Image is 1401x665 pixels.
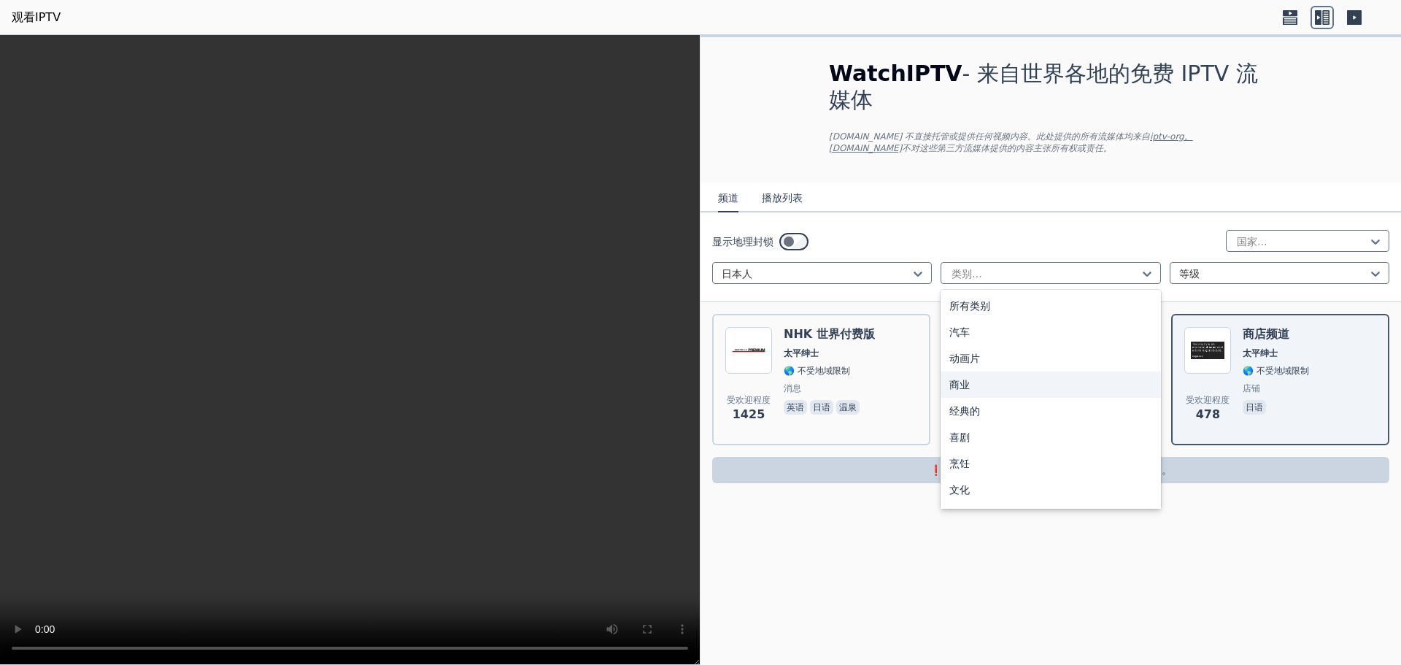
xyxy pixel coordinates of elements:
[1243,348,1278,358] font: 太平绅士
[787,402,804,412] font: 英语
[762,185,803,212] button: 播放列表
[949,379,970,391] font: 商业
[949,300,990,312] font: 所有类别
[762,192,803,204] font: 播放列表
[1243,327,1289,341] font: 商店频道
[813,402,830,412] font: 日语
[733,407,765,421] font: 1425
[829,131,1150,142] font: [DOMAIN_NAME] 不直接托管或提供任何视频内容。此处提供的所有流媒体均来自
[829,61,962,86] font: WatchIPTV
[949,431,970,443] font: 喜剧
[949,458,970,469] font: 烹饪
[725,327,772,374] img: NHK World Premium
[784,327,875,341] font: NHK 世界付费版
[12,9,61,26] a: 观看IPTV
[829,61,1258,112] font: - 来自世界各地的免费 IPTV 流媒体
[712,236,773,247] font: 显示地理封锁
[930,464,1173,476] font: ❗️仅返回前 250 个频道，使用过滤器缩小频道范围。
[949,405,980,417] font: 经典的
[1184,327,1231,374] img: 商店频道
[1246,402,1263,412] font: 日语
[949,326,970,338] font: 汽车
[902,143,1112,153] font: 不对这些第三方流媒体提供的内容主张所有权或责任。
[718,185,738,212] button: 频道
[1243,366,1309,376] font: 🌎 不受地域限制
[718,192,738,204] font: 频道
[1196,407,1220,421] font: 478
[12,10,61,24] font: 观看IPTV
[839,402,857,412] font: 温泉
[1243,383,1260,393] font: 店铺
[784,383,801,393] font: 消息
[949,353,980,364] font: 动画片
[1186,395,1230,405] font: 受欢迎程度
[784,348,819,358] font: 太平绅士
[949,484,970,496] font: 文化
[784,366,850,376] font: 🌎 不受地域限制
[727,395,771,405] font: 受欢迎程度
